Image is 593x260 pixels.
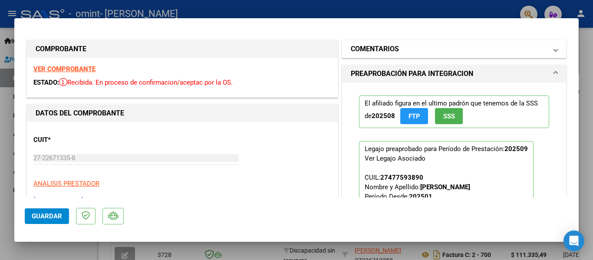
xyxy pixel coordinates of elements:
[372,112,395,120] strong: 202508
[33,65,96,73] a: VER COMPROBANTE
[351,69,473,79] h1: PREAPROBACIÓN PARA INTEGRACION
[409,193,432,201] strong: 202501
[25,208,69,224] button: Guardar
[59,79,233,86] span: Recibida. En proceso de confirmacion/aceptac por la OS.
[435,108,463,124] button: SSS
[32,212,62,220] span: Guardar
[365,154,425,163] div: Ver Legajo Asociado
[420,183,470,191] strong: [PERSON_NAME]
[409,112,420,120] span: FTP
[33,180,99,188] span: ANALISIS PRESTADOR
[33,135,123,145] p: CUIT
[342,65,566,82] mat-expansion-panel-header: PREAPROBACIÓN PARA INTEGRACION
[36,109,124,117] strong: DATOS DEL COMPROBANTE
[33,195,331,205] p: [PERSON_NAME]
[359,95,549,128] p: El afiliado figura en el ultimo padrón que tenemos de la SSS de
[504,145,528,153] strong: 202509
[563,230,584,251] div: Open Intercom Messenger
[359,141,534,257] p: Legajo preaprobado para Período de Prestación:
[400,108,428,124] button: FTP
[365,174,504,229] span: CUIL: Nombre y Apellido: Período Desde: Período Hasta: Admite Dependencia:
[351,44,399,54] h1: COMENTARIOS
[380,173,423,182] div: 27477593890
[342,40,566,58] mat-expansion-panel-header: COMENTARIOS
[33,79,59,86] span: ESTADO:
[443,112,455,120] span: SSS
[36,45,86,53] strong: COMPROBANTE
